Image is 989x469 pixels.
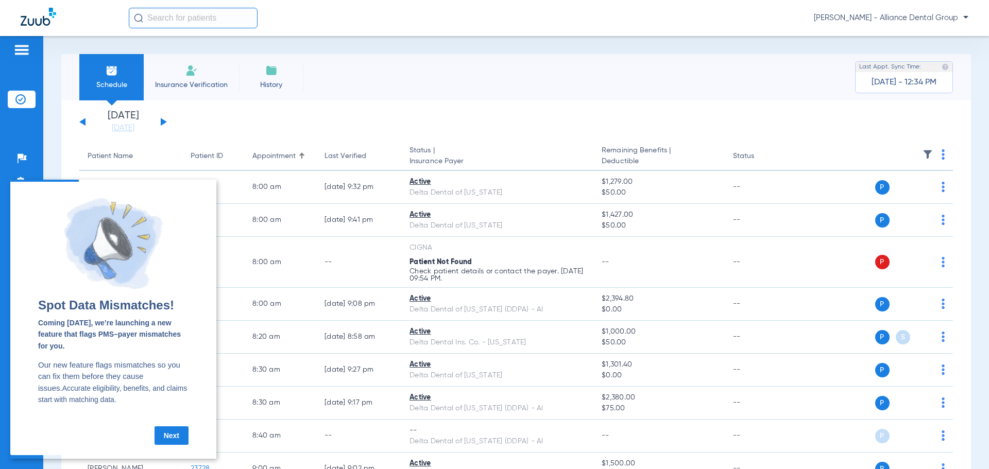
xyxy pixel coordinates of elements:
[602,432,609,439] span: --
[316,237,401,288] td: --
[151,80,231,90] span: Insurance Verification
[92,123,154,133] a: [DATE]
[191,151,236,162] div: Patient ID
[244,171,316,204] td: 8:00 AM
[602,220,716,231] span: $50.00
[602,359,716,370] span: $1,301.40
[875,429,890,443] span: P
[896,330,910,344] span: S
[410,458,585,469] div: Active
[88,151,133,162] div: Patient Name
[602,370,716,381] span: $0.00
[942,215,945,225] img: group-dot-blue.svg
[875,330,890,344] span: P
[316,354,401,387] td: [DATE] 9:27 PM
[316,288,401,321] td: [DATE] 9:08 PM
[21,8,56,26] img: Zuub Logo
[410,337,585,348] div: Delta Dental Ins. Co. - [US_STATE]
[410,392,585,403] div: Active
[875,255,890,269] span: P
[244,354,316,387] td: 8:30 AM
[244,387,316,420] td: 8:30 AM
[316,204,401,237] td: [DATE] 9:41 PM
[725,171,794,204] td: --
[325,151,366,162] div: Last Verified
[88,151,174,162] div: Patient Name
[942,63,949,71] img: last sync help info
[725,321,794,354] td: --
[28,139,170,170] span: Coming [DATE], we’re launching a new feature that flags PMS–payer mismatches for you.
[602,210,716,220] span: $1,427.00
[265,64,278,77] img: History
[875,396,890,410] span: P
[725,142,794,171] th: Status
[28,181,170,213] span: Our new feature flags mismatches so you can fix them before they cause issues.
[410,220,585,231] div: Delta Dental of [US_STATE]
[401,142,593,171] th: Status |
[602,326,716,337] span: $1,000.00
[244,420,316,453] td: 8:40 AM
[725,288,794,321] td: --
[410,304,585,315] div: Delta Dental of [US_STATE] (DDPA) - AI
[942,430,945,441] img: group-dot-blue.svg
[725,237,794,288] td: --
[13,44,30,56] img: hamburger-icon
[316,420,401,453] td: --
[28,123,178,129] h2: Spot Data Mismatches!
[602,403,716,414] span: $75.00
[410,242,585,253] div: CIGNA
[410,359,585,370] div: Active
[410,156,585,167] span: Insurance Payer
[942,364,945,375] img: group-dot-blue.svg
[410,326,585,337] div: Active
[942,397,945,408] img: group-dot-blue.svg
[79,171,182,204] td: [PERSON_NAME]
[106,64,118,77] img: Schedule
[28,180,178,226] p: Accurate eligibility, benefits, and claims start with matching data.
[872,77,936,88] span: [DATE] - 12:34 PM
[942,332,945,342] img: group-dot-blue.svg
[244,204,316,237] td: 8:00 AM
[244,321,316,354] td: 8:20 AM
[602,392,716,403] span: $2,380.00
[410,370,585,381] div: Delta Dental of [US_STATE]
[602,337,716,348] span: $50.00
[875,213,890,228] span: P
[942,182,945,192] img: group-dot-blue.svg
[92,111,154,133] li: [DATE]
[859,62,921,72] span: Last Appt. Sync Time:
[87,80,136,90] span: Schedule
[410,258,472,266] span: Patient Not Found
[247,80,296,90] span: History
[602,458,716,469] span: $1,500.00
[725,420,794,453] td: --
[410,403,585,414] div: Delta Dental of [US_STATE] (DDPA) - AI
[185,64,198,77] img: Manual Insurance Verification
[602,156,716,167] span: Deductible
[252,151,296,162] div: Appointment
[410,210,585,220] div: Active
[725,354,794,387] td: --
[410,177,585,187] div: Active
[602,177,716,187] span: $1,279.00
[602,304,716,315] span: $0.00
[875,180,890,195] span: P
[244,288,316,321] td: 8:00 AM
[325,151,393,162] div: Last Verified
[134,13,143,23] img: Search Icon
[875,297,890,311] span: P
[410,436,585,447] div: Delta Dental of [US_STATE] (DDPA) - AI
[410,425,585,436] div: --
[875,363,890,377] span: P
[814,13,968,23] span: [PERSON_NAME] - Alliance Dental Group
[602,258,609,266] span: --
[602,293,716,304] span: $2,394.80
[942,257,945,267] img: group-dot-blue.svg
[942,149,945,160] img: group-dot-blue.svg
[410,268,585,282] p: Check patient details or contact the payer. [DATE] 09:54 PM.
[942,299,945,309] img: group-dot-blue.svg
[593,142,724,171] th: Remaining Benefits |
[316,387,401,420] td: [DATE] 9:17 PM
[923,149,933,160] img: filter.svg
[602,187,716,198] span: $50.00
